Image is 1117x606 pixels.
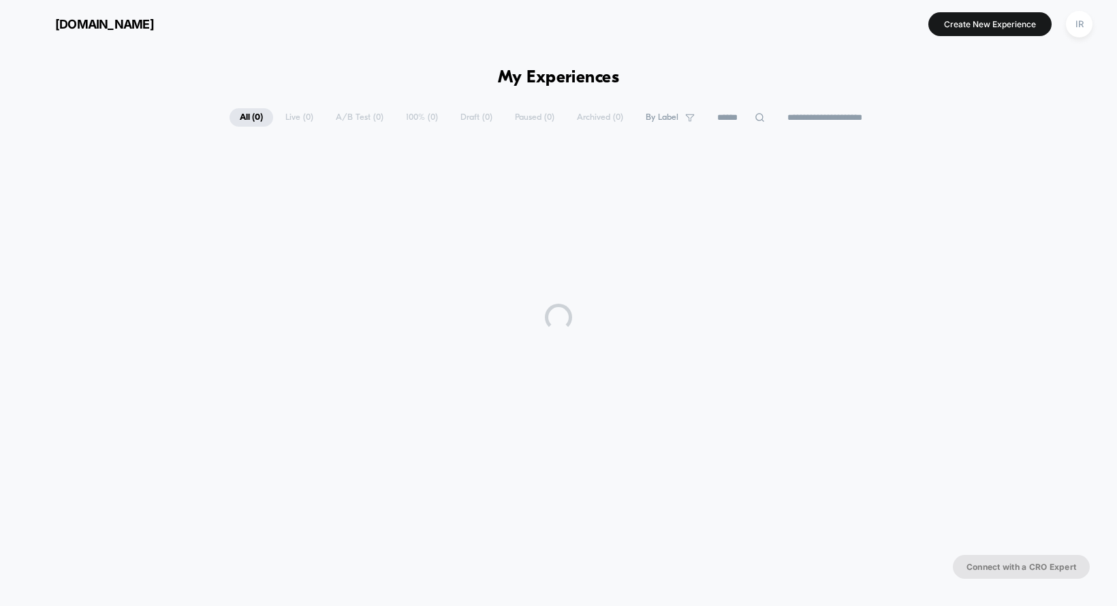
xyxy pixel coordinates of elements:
[928,12,1052,36] button: Create New Experience
[646,112,678,123] span: By Label
[953,555,1090,579] button: Connect with a CRO Expert
[230,108,273,127] span: All ( 0 )
[55,17,154,31] span: [DOMAIN_NAME]
[1066,11,1092,37] div: IR
[20,13,158,35] button: [DOMAIN_NAME]
[1062,10,1097,38] button: IR
[498,68,620,88] h1: My Experiences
